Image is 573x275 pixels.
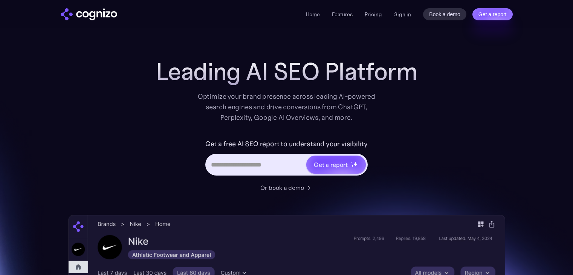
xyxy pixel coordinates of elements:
[365,11,382,18] a: Pricing
[353,162,358,167] img: star
[260,183,304,192] div: Or book a demo
[61,8,117,20] img: cognizo logo
[205,138,368,150] label: Get a free AI SEO report to understand your visibility
[314,160,348,169] div: Get a report
[205,138,368,179] form: Hero URL Input Form
[194,91,379,123] div: Optimize your brand presence across leading AI-powered search engines and drive conversions from ...
[306,11,320,18] a: Home
[332,11,353,18] a: Features
[156,58,417,85] h1: Leading AI SEO Platform
[423,8,466,20] a: Book a demo
[61,8,117,20] a: home
[394,10,411,19] a: Sign in
[351,165,354,167] img: star
[260,183,313,192] a: Or book a demo
[351,162,352,163] img: star
[472,8,513,20] a: Get a report
[306,155,367,174] a: Get a reportstarstarstar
